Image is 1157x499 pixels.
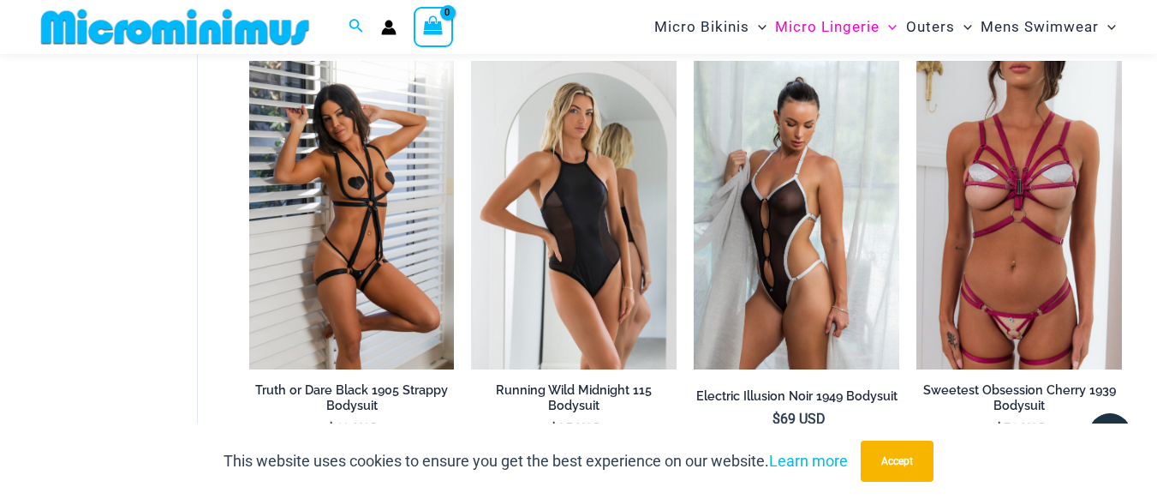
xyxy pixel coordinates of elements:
span: Outers [906,5,955,49]
span: Micro Bikinis [654,5,749,49]
h2: Electric Illusion Noir 1949 Bodysuit [694,388,899,405]
a: Micro LingerieMenu ToggleMenu Toggle [771,5,901,49]
a: Sweetest Obsession Cherry 1129 Bra 6119 Bottom 1939 Bodysuit 09Sweetest Obsession Cherry 1129 Bra... [916,61,1122,370]
bdi: 69 USD [772,411,826,427]
img: Running Wild Midnight 115 Bodysuit 02 [471,61,677,370]
a: Learn more [769,452,848,470]
a: Search icon link [349,16,364,38]
button: Accept [861,441,933,482]
a: OutersMenu ToggleMenu Toggle [902,5,976,49]
span: $ [995,421,1003,437]
img: MM SHOP LOGO FLAT [34,8,316,46]
nav: Site Navigation [647,3,1123,51]
span: $ [327,421,335,437]
a: Electric Illusion Noir 1949 Bodysuit [694,388,899,411]
img: Electric Illusion Noir 1949 Bodysuit 03 [694,61,899,370]
a: Truth or Dare Black 1905 Strappy Bodysuit [249,382,455,421]
iframe: TrustedSite Certified [43,57,197,400]
a: Running Wild Midnight 115 Bodysuit [471,382,677,421]
span: $ [550,421,558,437]
a: Mens SwimwearMenu ToggleMenu Toggle [976,5,1120,49]
span: Micro Lingerie [775,5,880,49]
h2: Running Wild Midnight 115 Bodysuit [471,382,677,414]
span: $ [772,411,780,427]
bdi: 85 USD [550,421,603,437]
span: Menu Toggle [1099,5,1116,49]
bdi: 69 USD [327,421,380,437]
a: Electric Illusion Noir 1949 Bodysuit 03Electric Illusion Noir 1949 Bodysuit 04Electric Illusion N... [694,61,899,370]
span: Menu Toggle [955,5,972,49]
a: Running Wild Midnight 115 Bodysuit 02Running Wild Midnight 115 Bodysuit 12Running Wild Midnight 1... [471,61,677,370]
h2: Sweetest Obsession Cherry 1939 Bodysuit [916,382,1122,414]
img: Sweetest Obsession Cherry 1129 Bra 6119 Bottom 1939 Bodysuit 10 [916,61,1122,370]
span: Mens Swimwear [981,5,1099,49]
a: Sweetest Obsession Cherry 1939 Bodysuit [916,382,1122,421]
span: Menu Toggle [880,5,897,49]
a: Truth or Dare Black 1905 Bodysuit 611 Micro 07Truth or Dare Black 1905 Bodysuit 611 Micro 05Truth... [249,61,455,370]
a: View Shopping Cart, empty [414,7,453,46]
span: Menu Toggle [749,5,766,49]
img: Truth or Dare Black 1905 Bodysuit 611 Micro 07 [249,61,455,370]
h2: Truth or Dare Black 1905 Strappy Bodysuit [249,382,455,414]
bdi: 51 USD [995,421,1048,437]
a: Micro BikinisMenu ToggleMenu Toggle [650,5,771,49]
p: This website uses cookies to ensure you get the best experience on our website. [224,448,848,474]
a: Account icon link [381,20,397,35]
